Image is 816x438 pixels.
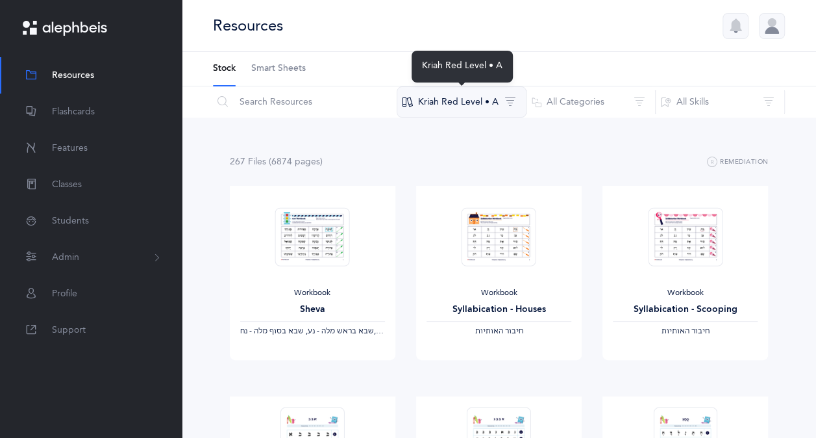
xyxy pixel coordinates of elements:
div: Syllabication - Scooping [613,303,758,316]
span: (6874 page ) [269,157,323,167]
img: Syllabication-Workbook-Level-1-EN_Red_Houses_thumbnail_1741114032.png [462,207,536,266]
span: s [262,157,266,167]
img: Syllabication-Workbook-Level-1-EN_Red_Scooping_thumbnail_1741114434.png [648,207,723,266]
button: All Skills [655,86,785,118]
button: Kriah Red Level • A [397,86,526,118]
iframe: Drift Widget Chat Controller [751,373,800,422]
span: s [316,157,320,167]
span: 267 File [230,157,266,167]
span: Flashcards [52,105,95,119]
img: Sheva-Workbook-Red_EN_thumbnail_1754012358.png [275,207,350,266]
span: ‫חיבור האותיות‬ [661,326,710,335]
button: Remediation [707,155,769,170]
span: Smart Sheets [251,62,306,75]
div: Workbook [240,288,385,298]
div: Kriah Red Level • A [412,51,513,83]
span: ‫חיבור האותיות‬ [475,326,523,335]
button: All Categories [526,86,656,118]
div: Resources [213,15,283,36]
span: Classes [52,178,82,192]
div: Syllabication - Houses [427,303,571,316]
div: Workbook [613,288,758,298]
span: Support [52,324,86,337]
span: Features [52,142,88,155]
div: Workbook [427,288,571,298]
span: Students [52,214,89,228]
span: Profile [52,287,77,301]
div: ‪, + 2‬ [240,326,385,337]
span: Admin [52,251,79,264]
span: Resources [52,69,94,83]
div: Sheva [240,303,385,316]
input: Search Resources [212,86,397,118]
span: ‫שבא בראש מלה - נע, שבא בסוף מלה - נח‬ [240,326,374,335]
